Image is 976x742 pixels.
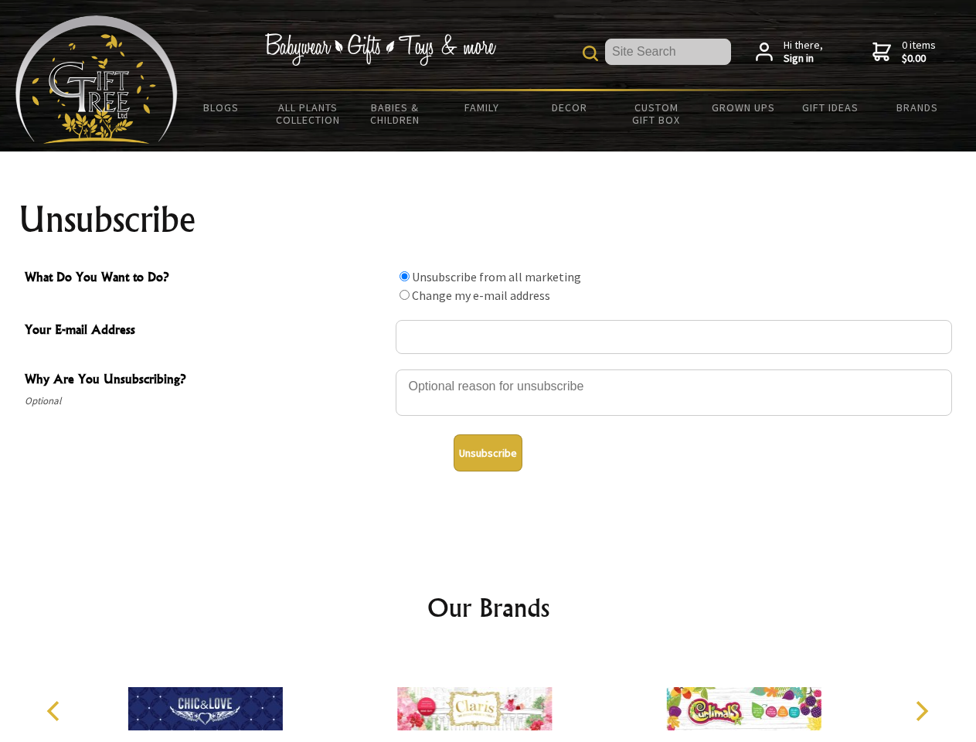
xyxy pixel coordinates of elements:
button: Previous [39,694,73,728]
label: Change my e-mail address [412,288,550,303]
button: Unsubscribe [454,434,522,471]
a: Decor [525,91,613,124]
h2: Our Brands [31,589,946,626]
img: Babywear - Gifts - Toys & more [264,33,496,66]
a: Gift Ideas [787,91,874,124]
label: Unsubscribe from all marketing [412,269,581,284]
button: Next [904,694,938,728]
span: Your E-mail Address [25,320,388,342]
input: Site Search [605,39,731,65]
input: What Do You Want to Do? [400,290,410,300]
span: Hi there, [784,39,823,66]
a: All Plants Collection [265,91,352,136]
a: Grown Ups [699,91,787,124]
span: Why Are You Unsubscribing? [25,369,388,392]
a: Custom Gift Box [613,91,700,136]
span: Optional [25,392,388,410]
span: 0 items [902,38,936,66]
strong: Sign in [784,52,823,66]
input: What Do You Want to Do? [400,271,410,281]
img: product search [583,46,598,61]
input: Your E-mail Address [396,320,952,354]
a: Babies & Children [352,91,439,136]
a: 0 items$0.00 [872,39,936,66]
a: BLOGS [178,91,265,124]
textarea: Why Are You Unsubscribing? [396,369,952,416]
a: Brands [874,91,961,124]
img: Babyware - Gifts - Toys and more... [15,15,178,144]
span: What Do You Want to Do? [25,267,388,290]
h1: Unsubscribe [19,201,958,238]
a: Hi there,Sign in [756,39,823,66]
strong: $0.00 [902,52,936,66]
a: Family [439,91,526,124]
